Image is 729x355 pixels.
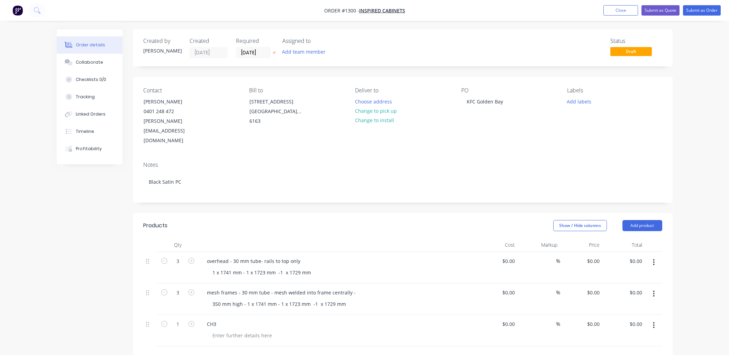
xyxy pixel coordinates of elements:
[351,116,398,125] button: Change to install
[355,87,450,94] div: Deliver to
[560,238,603,252] div: Price
[144,107,201,116] div: 0401 248 472
[622,220,662,231] button: Add product
[641,5,680,16] button: Submit as Quote
[138,97,207,146] div: [PERSON_NAME]0401 248 472[PERSON_NAME][EMAIL_ADDRESS][DOMAIN_NAME]
[143,171,662,192] div: Black Satin PC
[475,238,518,252] div: Cost
[76,94,95,100] div: Tracking
[144,116,201,145] div: [PERSON_NAME][EMAIL_ADDRESS][DOMAIN_NAME]
[461,97,509,107] div: KFC Golden Bay
[157,238,199,252] div: Qty
[567,87,662,94] div: Labels
[57,71,122,88] button: Checklists 0/0
[556,289,560,297] span: %
[282,38,352,44] div: Assigned to
[244,97,313,126] div: [STREET_ADDRESS][GEOGRAPHIC_DATA], , 6163
[351,106,400,116] button: Change to pick up
[143,162,662,168] div: Notes
[76,42,105,48] div: Order details
[249,97,307,107] div: [STREET_ADDRESS]
[518,238,560,252] div: Markup
[249,87,344,94] div: Bill to
[201,256,306,266] div: overhead - 30 mm tube- rails to top only
[207,267,317,277] div: 1 x 1741 mm - 1 x 1723 mm -1 x 1729 mm
[12,5,23,16] img: Factory
[144,97,201,107] div: [PERSON_NAME]
[201,288,361,298] div: mesh frames - 30 mm tube - mesh welded into frame centrally -
[57,36,122,54] button: Order details
[610,47,652,56] span: Draft
[76,76,106,83] div: Checklists 0/0
[236,38,274,44] div: Required
[563,97,595,106] button: Add labels
[143,87,238,94] div: Contact
[359,7,405,14] a: Inspired cabinets
[282,47,329,56] button: Add team member
[76,128,94,135] div: Timeline
[57,106,122,123] button: Linked Orders
[57,140,122,157] button: Profitability
[553,220,607,231] button: Show / Hide columns
[556,257,560,265] span: %
[278,47,329,56] button: Add team member
[190,38,228,44] div: Created
[683,5,721,16] button: Submit as Order
[249,107,307,126] div: [GEOGRAPHIC_DATA], , 6163
[603,5,638,16] button: Close
[207,299,352,309] div: 350 mm high - 1 x 1741 mm - 1 x 1723 mm -1 x 1729 mm
[610,38,662,44] div: Status
[324,7,359,14] span: Order #1300 -
[76,146,102,152] div: Profitability
[76,59,103,65] div: Collaborate
[143,38,181,44] div: Created by
[556,320,560,328] span: %
[143,47,181,54] div: [PERSON_NAME]
[76,111,106,117] div: Linked Orders
[201,319,222,329] div: CH3
[351,97,395,106] button: Choose address
[57,123,122,140] button: Timeline
[57,54,122,71] button: Collaborate
[143,221,167,230] div: Products
[602,238,645,252] div: Total
[57,88,122,106] button: Tracking
[461,87,556,94] div: PO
